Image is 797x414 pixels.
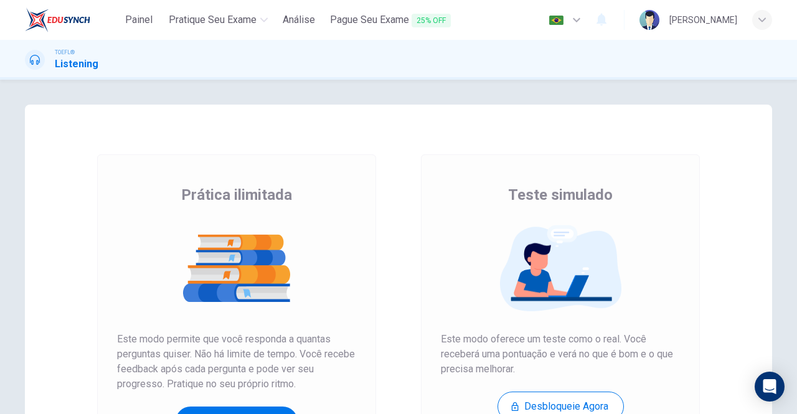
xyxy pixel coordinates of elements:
[330,12,451,28] span: Pague Seu Exame
[169,12,257,27] span: Pratique seu exame
[669,12,737,27] div: [PERSON_NAME]
[117,332,356,392] span: Este modo permite que você responda a quantas perguntas quiser. Não há limite de tempo. Você rece...
[119,9,159,32] a: Painel
[25,7,90,32] img: EduSynch logo
[283,12,315,27] span: Análise
[639,10,659,30] img: Profile picture
[755,372,785,402] div: Open Intercom Messenger
[278,9,320,31] button: Análise
[55,48,75,57] span: TOEFL®
[181,185,292,205] span: Prática ilimitada
[441,332,680,377] span: Este modo oferece um teste como o real. Você receberá uma pontuação e verá no que é bom e o que p...
[164,9,273,31] button: Pratique seu exame
[125,12,153,27] span: Painel
[119,9,159,31] button: Painel
[278,9,320,32] a: Análise
[508,185,613,205] span: Teste simulado
[325,9,456,32] button: Pague Seu Exame25% OFF
[549,16,564,25] img: pt
[25,7,119,32] a: EduSynch logo
[412,14,451,27] span: 25% OFF
[55,57,98,72] h1: Listening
